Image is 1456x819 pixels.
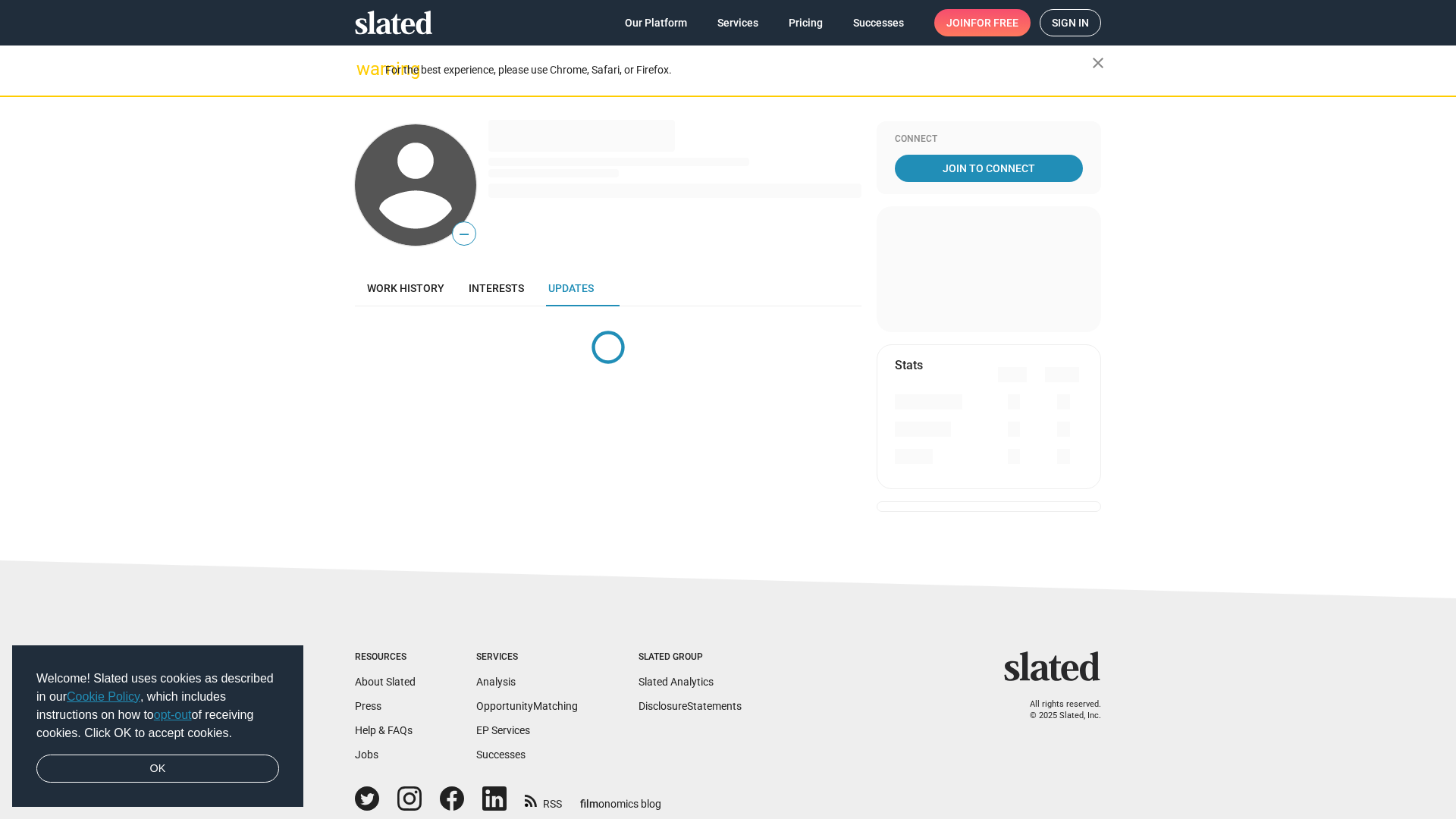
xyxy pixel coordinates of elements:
div: Services [476,651,578,664]
span: Join To Connect [898,155,1080,182]
a: Joinfor free [934,9,1031,36]
span: film [580,798,598,810]
span: Sign in [1052,10,1089,36]
mat-card-title: Stats [895,357,923,373]
span: for free [971,9,1018,36]
a: About Slated [355,676,416,688]
a: Updates [536,270,606,306]
span: Our Platform [625,9,687,36]
a: filmonomics blog [580,785,661,811]
a: EP Services [476,724,530,736]
a: Successes [476,748,526,761]
a: Join To Connect [895,155,1083,182]
span: Successes [853,9,904,36]
p: All rights reserved. © 2025 Slated, Inc. [1014,699,1101,721]
a: Analysis [476,676,516,688]
a: Slated Analytics [639,676,714,688]
a: Services [705,9,770,36]
span: Services [717,9,758,36]
a: Successes [841,9,916,36]
span: Welcome! Slated uses cookies as described in our , which includes instructions on how to of recei... [36,670,279,742]
div: Resources [355,651,416,664]
a: Press [355,700,381,712]
a: OpportunityMatching [476,700,578,712]
a: dismiss cookie message [36,755,279,783]
div: Connect [895,133,1083,146]
a: DisclosureStatements [639,700,742,712]
span: Join [946,9,1018,36]
a: Work history [355,270,457,306]
div: cookieconsent [12,645,303,808]
div: Slated Group [639,651,742,664]
a: Pricing [777,9,835,36]
span: Work history [367,282,444,294]
a: opt-out [154,708,192,721]
mat-icon: close [1089,54,1107,72]
a: Jobs [355,748,378,761]
a: Our Platform [613,9,699,36]
a: Help & FAQs [355,724,413,736]
span: Interests [469,282,524,294]
span: Pricing [789,9,823,36]
a: Cookie Policy [67,690,140,703]
a: Sign in [1040,9,1101,36]
a: Interests [457,270,536,306]
div: For the best experience, please use Chrome, Safari, or Firefox. [385,60,1092,80]
a: RSS [525,788,562,811]
span: Updates [548,282,594,294]
mat-icon: warning [356,60,375,78]
span: — [453,224,475,244]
